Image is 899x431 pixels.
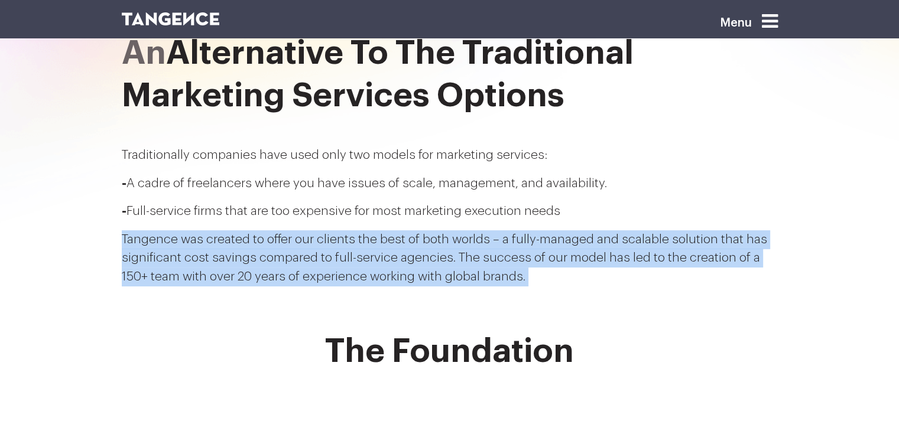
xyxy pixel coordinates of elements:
[122,202,778,221] p: Full-service firms that are too expensive for most marketing execution needs
[122,146,778,165] p: Traditionally companies have used only two models for marketing services:
[122,174,778,193] p: A cadre of freelancers where you have issues of scale, management, and availability.
[122,230,778,286] p: Tangence was created to offer our clients the best of both worlds – a fully-managed and scalable ...
[122,333,778,370] h2: The Foundation
[122,12,220,25] img: logo SVG
[122,205,126,217] span: -
[122,177,126,190] span: -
